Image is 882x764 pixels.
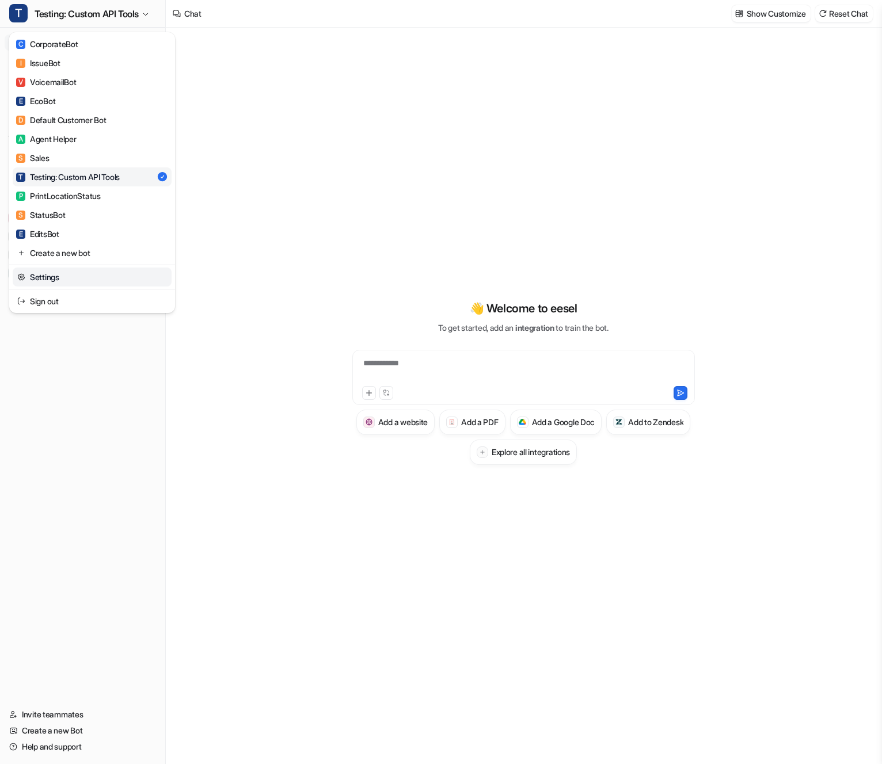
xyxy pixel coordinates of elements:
span: S [16,211,25,220]
a: Sign out [13,292,172,311]
img: reset [17,295,25,307]
img: reset [17,271,25,283]
span: S [16,154,25,163]
div: Agent Helper [16,133,77,145]
span: D [16,116,25,125]
div: Testing: Custom API Tools [16,171,120,183]
span: C [16,40,25,49]
a: Settings [13,268,172,286]
a: Create a new bot [13,243,172,262]
div: TTesting: Custom API Tools [9,32,175,313]
div: PrintLocationStatus [16,190,101,202]
img: reset [17,247,25,259]
span: Testing: Custom API Tools [35,6,139,22]
div: EcoBot [16,95,55,107]
div: CorporateBot [16,38,78,50]
div: Default Customer Bot [16,114,106,126]
span: E [16,230,25,239]
div: Sales [16,152,50,164]
span: V [16,78,25,87]
div: EditsBot [16,228,59,240]
span: T [9,4,28,22]
div: StatusBot [16,209,65,221]
span: T [16,173,25,182]
div: IssueBot [16,57,60,69]
span: E [16,97,25,106]
span: P [16,192,25,201]
div: VoicemailBot [16,76,77,88]
span: A [16,135,25,144]
span: I [16,59,25,68]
